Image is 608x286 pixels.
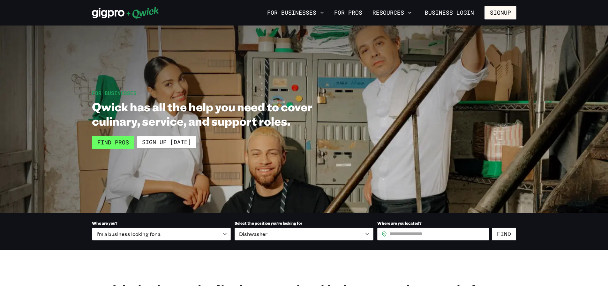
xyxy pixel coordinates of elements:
a: Find Pros [92,136,134,149]
button: Find [492,228,516,240]
div: I’m a business looking for a [92,228,231,240]
a: For Pros [332,7,365,18]
a: Business Login [419,6,479,19]
button: Signup [484,6,516,19]
button: Resources [370,7,414,18]
button: For Businesses [265,7,327,18]
a: Sign up [DATE] [137,136,196,149]
span: For Businesses [92,90,137,96]
span: Who are you? [92,221,117,226]
h1: Qwick has all the help you need to cover culinary, service, and support roles. [92,99,347,128]
span: Select the position you’re looking for [235,221,302,226]
span: Where are you located? [377,221,422,226]
div: Dishwasher [235,228,373,240]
